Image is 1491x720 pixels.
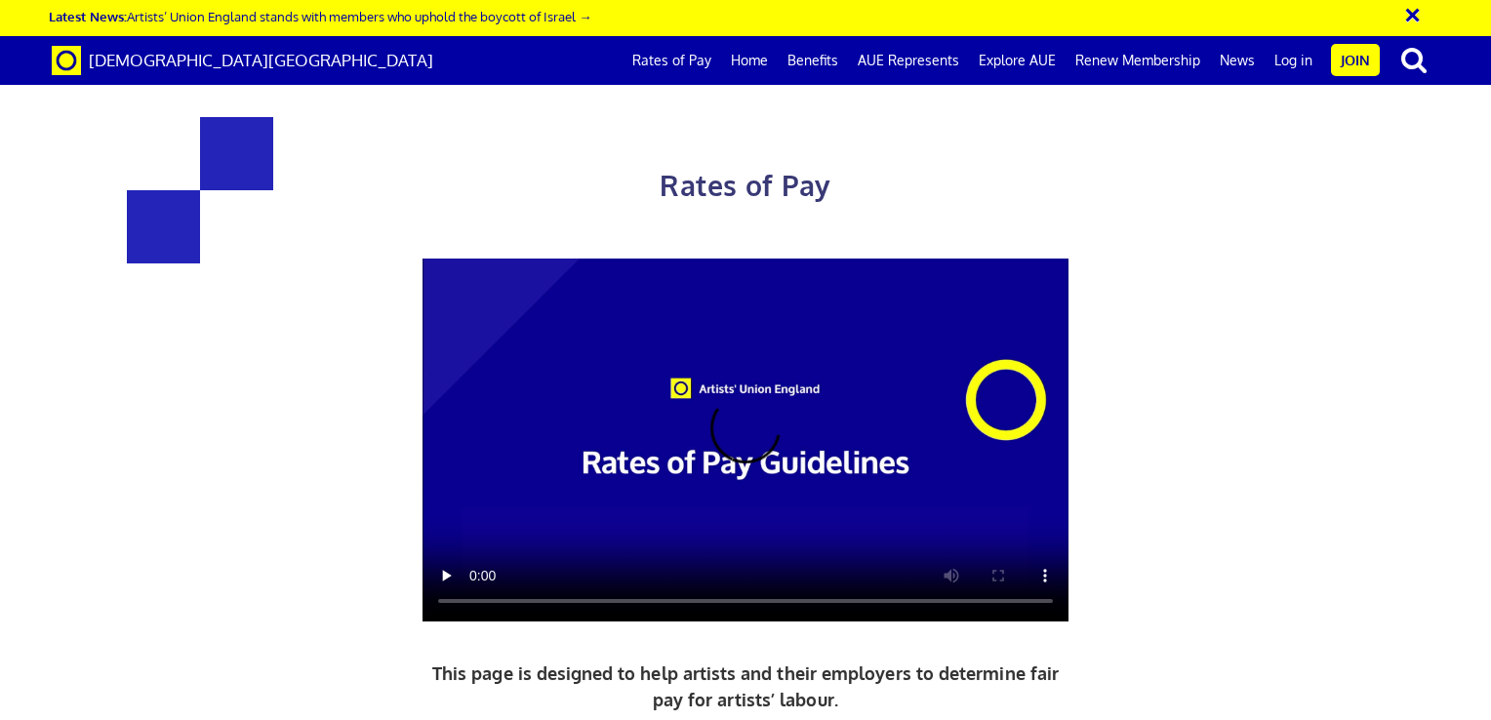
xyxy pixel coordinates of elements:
[49,8,127,24] strong: Latest News:
[778,36,848,85] a: Benefits
[848,36,969,85] a: AUE Represents
[49,8,591,24] a: Latest News:Artists’ Union England stands with members who uphold the boycott of Israel →
[721,36,778,85] a: Home
[37,36,448,85] a: Brand [DEMOGRAPHIC_DATA][GEOGRAPHIC_DATA]
[660,168,830,203] span: Rates of Pay
[89,50,433,70] span: [DEMOGRAPHIC_DATA][GEOGRAPHIC_DATA]
[1384,39,1444,80] button: search
[1331,44,1380,76] a: Join
[1210,36,1265,85] a: News
[1066,36,1210,85] a: Renew Membership
[1265,36,1322,85] a: Log in
[969,36,1066,85] a: Explore AUE
[623,36,721,85] a: Rates of Pay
